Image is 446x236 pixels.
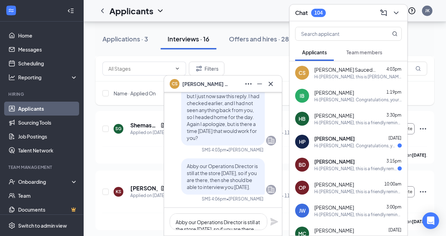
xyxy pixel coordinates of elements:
span: Team members [346,49,382,55]
span: 4:03pm [386,66,401,72]
span: [PERSON_NAME] [314,204,354,211]
div: CS [299,69,306,76]
svg: Filter [195,64,203,73]
span: [DATE] [389,227,401,233]
svg: Document [160,123,166,128]
span: • [PERSON_NAME] [226,147,263,153]
button: ChevronDown [391,7,402,18]
svg: Settings [8,222,15,229]
span: 1:19pm [386,89,401,95]
div: Applications · 3 [102,34,148,43]
input: Search applicant [295,27,378,40]
svg: Ellipses [419,188,427,196]
a: Scheduling [18,56,78,70]
span: [PERSON_NAME] Saucedo_Bustos [182,80,231,88]
span: 10:00am [384,181,401,187]
div: JW [299,207,306,214]
svg: Analysis [8,74,15,81]
div: OP [299,184,306,191]
div: Interviews · 16 [168,34,209,43]
div: SMS 4:03pm [202,147,226,153]
span: Hi [PERSON_NAME], this is [PERSON_NAME]. I am so sorry, but I just now saw this reply. I had chec... [187,79,259,141]
b: [DATE] [412,152,426,158]
span: [PERSON_NAME] [314,181,354,188]
a: Home [18,29,78,42]
div: SMS 4:06pm [202,196,226,202]
a: DocumentsCrown [18,203,78,217]
svg: ChevronDown [392,9,400,17]
div: Team Management [8,164,76,170]
svg: ComposeMessage [379,9,388,17]
div: Applied on [DATE] [130,192,166,199]
svg: ChevronDown [175,66,180,71]
div: HB [299,115,306,122]
button: ComposeMessage [378,7,389,18]
h3: Chat [295,9,308,17]
span: • [PERSON_NAME] [226,196,263,202]
div: Applied on [DATE] [130,129,166,136]
div: Hi [PERSON_NAME], this is a friendly reminder. Your meeting with [DEMOGRAPHIC_DATA]-fil-A for Gue... [314,166,398,172]
svg: Ellipses [244,80,253,88]
b: [DATE] [412,219,426,224]
div: Hi [PERSON_NAME], this is a friendly reminder. Your meeting with [DEMOGRAPHIC_DATA]-fil-A for Bac... [314,189,402,195]
span: 3:15pm [386,158,401,164]
div: Offers and hires · 283 [229,34,293,43]
span: [DATE] [389,135,401,141]
svg: ChevronLeft [98,7,107,15]
span: [PERSON_NAME] [314,227,354,234]
svg: QuestionInfo [408,7,416,15]
svg: Collapse [67,7,74,14]
svg: Company [267,136,275,145]
svg: Plane [270,218,278,226]
svg: Ellipses [419,125,427,133]
input: All Stages [108,65,172,72]
div: Hiring [8,91,76,97]
div: KS [116,189,121,195]
div: JK [425,8,430,14]
div: BD [299,161,306,168]
button: Ellipses [243,78,254,89]
div: 104 [314,10,323,16]
button: Minimize [254,78,265,89]
a: Job Postings [18,129,78,143]
a: Team [18,189,78,203]
div: Switch to admin view [18,222,67,229]
svg: WorkstreamLogo [8,7,15,14]
div: Onboarding [18,178,72,185]
svg: ChevronDown [156,7,164,15]
div: SG [115,126,122,132]
svg: Document [160,186,166,191]
div: Hi [PERSON_NAME], this is a friendly reminder. Your meeting with [DEMOGRAPHIC_DATA]-fil-A for Gue... [314,120,402,126]
span: 3:00pm [386,204,401,210]
a: Talent Network [18,143,78,157]
svg: UserCheck [8,178,15,185]
div: Hi [PERSON_NAME], this is [PERSON_NAME]. I am so sorry, but I just now saw this reply. I had chec... [314,74,402,80]
span: [PERSON_NAME] [314,135,355,142]
span: Abby our Operations Director is still at the store [DATE], so if you are there, then she should b... [187,163,258,190]
span: 3:30pm [386,112,401,118]
h5: Shemasha [PERSON_NAME] [130,121,157,129]
h5: [PERSON_NAME] [130,184,157,192]
a: Messages [18,42,78,56]
div: IB [300,92,305,99]
svg: Minimize [255,80,264,88]
span: Name · Applied On [114,90,156,97]
div: Open Intercom Messenger [422,212,439,229]
span: [PERSON_NAME] Saucedo_Bustos [314,66,377,73]
svg: MagnifyingGlass [415,66,421,71]
h1: Applicants [109,5,153,17]
svg: MagnifyingGlass [392,31,398,37]
span: Applicants [302,49,327,55]
div: Hi [PERSON_NAME], this is a friendly reminder. Your meeting with [DEMOGRAPHIC_DATA]-fil-A for Bac... [314,212,402,218]
span: [PERSON_NAME] [314,158,355,165]
div: Reporting [18,74,78,81]
button: Cross [265,78,276,89]
div: Hi [PERSON_NAME]. Congratulations, your meeting with [DEMOGRAPHIC_DATA]-fil-A for Back of House T... [314,97,402,103]
svg: Company [267,186,275,194]
div: HP [299,138,306,145]
a: Sourcing Tools [18,116,78,129]
span: [PERSON_NAME] [314,112,354,119]
div: Hi [PERSON_NAME]. Congratulations, your meeting with [DEMOGRAPHIC_DATA]-fil-A for Back-of-House T... [314,143,398,149]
